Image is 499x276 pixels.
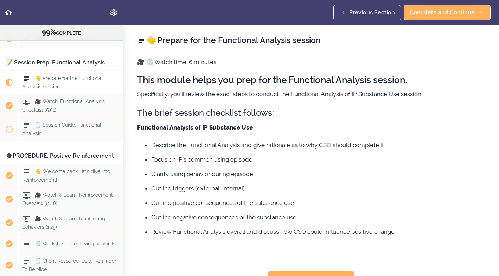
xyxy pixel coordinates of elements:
span: 🎥 Watch: Functional Analysis Checklist (5:51) [22,99,105,113]
span: 99% [42,28,56,36]
li: Clarify using behavior during episode [151,169,485,178]
span: Previous Section [349,8,395,17]
svg: Settings Menu [109,8,118,17]
span: ✅ Check: Your Knowledge [35,36,97,41]
p: 🎥 ⏲️ Watch time: 6 minutes [137,57,485,67]
li: Describe the Functional Analysis and give rationale as to why CSO should complete it [151,140,485,150]
span: 👋 Prepare for the Functional Analysis session [22,76,103,89]
h2: 👋 Prepare for the Functional Analysis session [137,34,485,46]
span: Complete and Continue [410,8,475,17]
div: COMPLETE [9,28,114,37]
li: Outline triggers (external; internal) [151,184,485,193]
span: 👋 Welcome back, let's dive into Reinforcement! [22,169,110,182]
h2: This module helps you prep for the Functional Analysis session. [137,75,485,85]
span: 🎥 Watch & Learn: Reinforcement Overview (0:48) [22,192,113,206]
h3: The brief session checklist follows: [137,107,485,119]
svg: Back to course curriculum [4,8,13,17]
li: Review Functional Analysis overall and discuss how CSO could influence positive change [151,227,485,236]
span: 🗒️ Session Guide: Functional Analysis [22,123,101,136]
li: Outline positive consequences of the substance use [151,198,485,207]
p: Specifically, you'll review the exact steps to conduct the Functional Analysis of IP Substance Us... [137,89,485,99]
span: 🗒️ Worksheet: Identifying Rewards [35,241,115,246]
li: Focus on IP’s common using episode [151,155,485,164]
span: 🎥 Watch & Learn: Reinforcing Behaviors (1:25) [22,216,105,230]
strong: Functional Analysis of IP Substance Use [137,124,253,131]
li: Outline negative consequences of the substance use [151,213,485,222]
span: 🗒️ Client Resource: Daily Reminder To Be Nice [22,258,116,272]
a: Complete and Continue [404,5,491,20]
a: Previous Section [333,5,401,20]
